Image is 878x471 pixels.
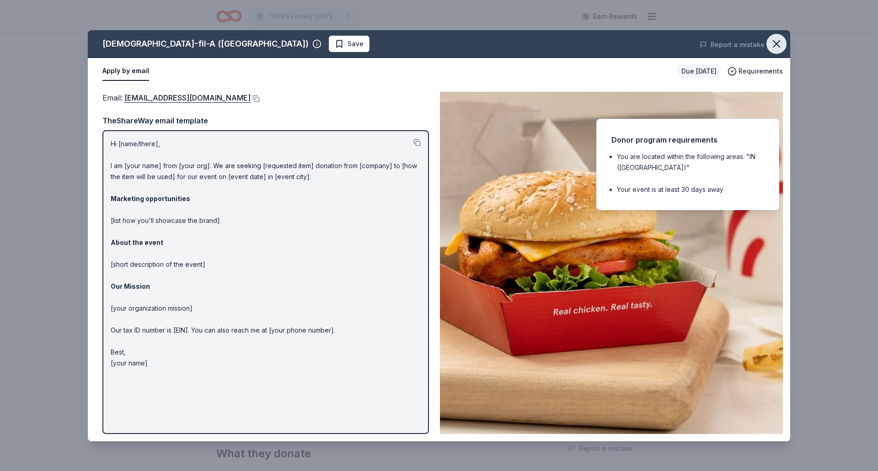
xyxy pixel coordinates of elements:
[440,92,783,434] img: Image for Chick-fil-A (Columbus)
[611,134,764,146] div: Donor program requirements
[111,238,163,246] strong: About the event
[617,184,764,195] li: Your event is at least 30 days away
[102,93,251,102] span: Email :
[102,115,429,127] div: TheShareWay email template
[102,37,309,51] div: [DEMOGRAPHIC_DATA]-fil-A ([GEOGRAPHIC_DATA])
[111,138,421,369] p: Hi [name/there], I am [your name] from [your org]. We are seeking [requested item] donation from ...
[348,38,364,49] span: Save
[102,62,149,81] button: Apply by email
[700,39,765,50] button: Report a mistake
[739,66,783,77] span: Requirements
[111,282,150,290] strong: Our Mission
[728,66,783,77] button: Requirements
[617,151,764,173] li: You are located within the following areas: "IN ([GEOGRAPHIC_DATA])"
[124,92,251,104] a: [EMAIL_ADDRESS][DOMAIN_NAME]
[678,65,720,78] div: Due [DATE]
[329,36,369,52] button: Save
[111,195,190,202] strong: Marketing opportunities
